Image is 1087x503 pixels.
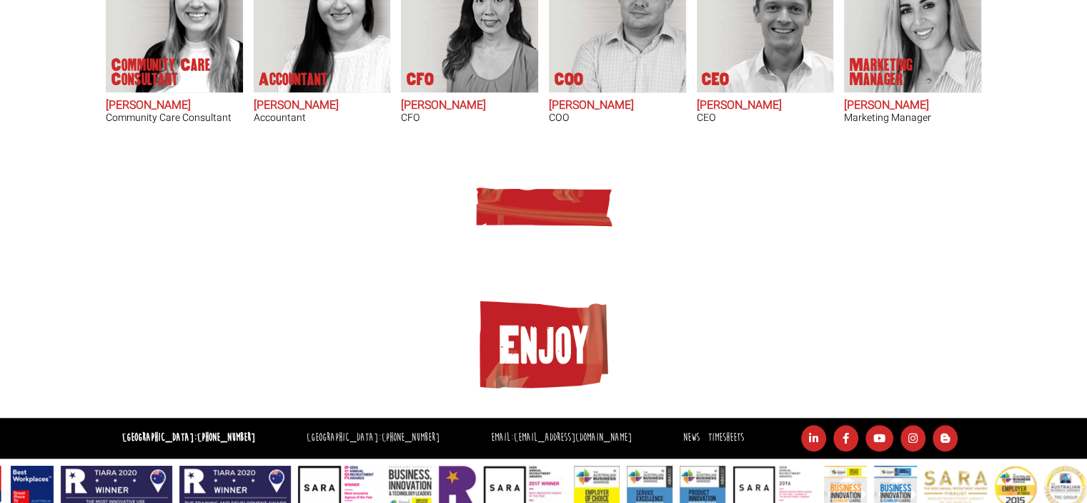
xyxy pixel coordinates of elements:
[122,431,255,444] strong: [GEOGRAPHIC_DATA]:
[487,428,635,449] li: Email:
[549,99,686,112] h2: [PERSON_NAME]
[401,112,538,123] h3: CFO
[254,99,391,112] h2: [PERSON_NAME]
[850,58,964,87] p: Marketing Manager
[514,431,632,444] a: [EMAIL_ADDRESS][DOMAIN_NAME]
[697,99,834,112] h2: [PERSON_NAME]
[259,72,327,87] p: Accountant
[844,112,981,123] h3: Marketing Manager
[106,99,243,112] h2: [PERSON_NAME]
[106,112,243,123] h3: Community Care Consultant
[549,112,686,123] h3: COO
[702,72,729,87] p: CEO
[382,431,440,444] a: [PHONE_NUMBER]
[111,58,226,87] p: Community Care Consultant
[303,428,443,449] li: [GEOGRAPHIC_DATA]:
[683,431,700,444] a: News
[407,72,434,87] p: CFO
[697,112,834,123] h3: CEO
[844,99,981,112] h2: [PERSON_NAME]
[401,99,538,112] h2: [PERSON_NAME]
[708,431,744,444] a: Timesheets
[197,431,255,444] a: [PHONE_NUMBER]
[555,72,583,87] p: COO
[254,112,391,123] h3: Accountant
